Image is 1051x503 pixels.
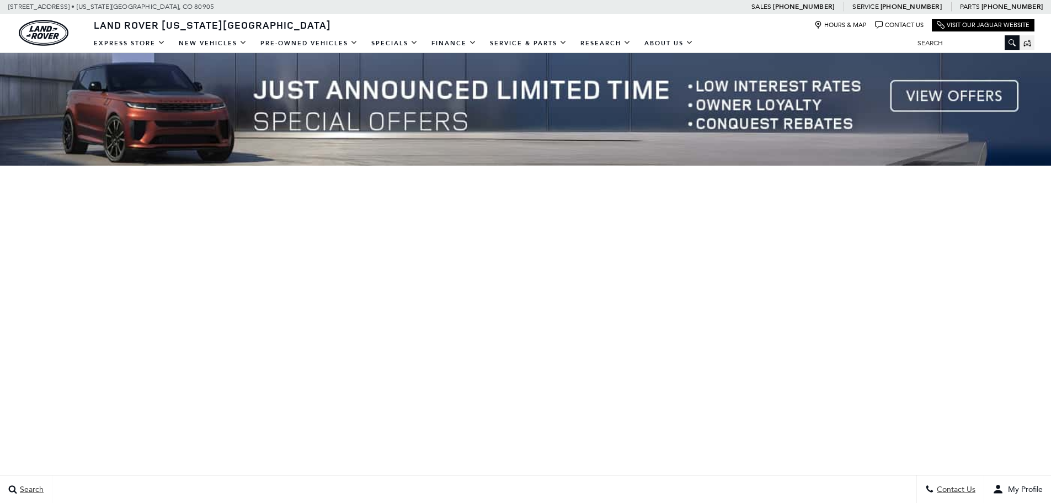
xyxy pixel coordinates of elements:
input: Search [909,36,1020,50]
a: Specials [365,34,425,53]
span: Land Rover [US_STATE][GEOGRAPHIC_DATA] [94,18,331,31]
img: Land Rover [19,20,68,46]
a: [PHONE_NUMBER] [981,2,1043,11]
span: Search [17,485,44,494]
a: Service & Parts [483,34,574,53]
a: Finance [425,34,483,53]
a: Pre-Owned Vehicles [254,34,365,53]
a: land-rover [19,20,68,46]
a: [PHONE_NUMBER] [881,2,942,11]
a: Contact Us [875,21,924,29]
a: Research [574,34,638,53]
button: user-profile-menu [984,475,1051,503]
nav: Main Navigation [87,34,700,53]
span: Sales [751,3,771,10]
a: New Vehicles [172,34,254,53]
a: Visit Our Jaguar Website [937,21,1029,29]
a: [STREET_ADDRESS] • [US_STATE][GEOGRAPHIC_DATA], CO 80905 [8,3,214,10]
span: Parts [960,3,980,10]
span: My Profile [1004,485,1043,494]
a: Hours & Map [814,21,867,29]
a: Land Rover [US_STATE][GEOGRAPHIC_DATA] [87,18,338,31]
a: [PHONE_NUMBER] [773,2,834,11]
span: Contact Us [934,485,975,494]
span: Service [852,3,878,10]
a: EXPRESS STORE [87,34,172,53]
a: About Us [638,34,700,53]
